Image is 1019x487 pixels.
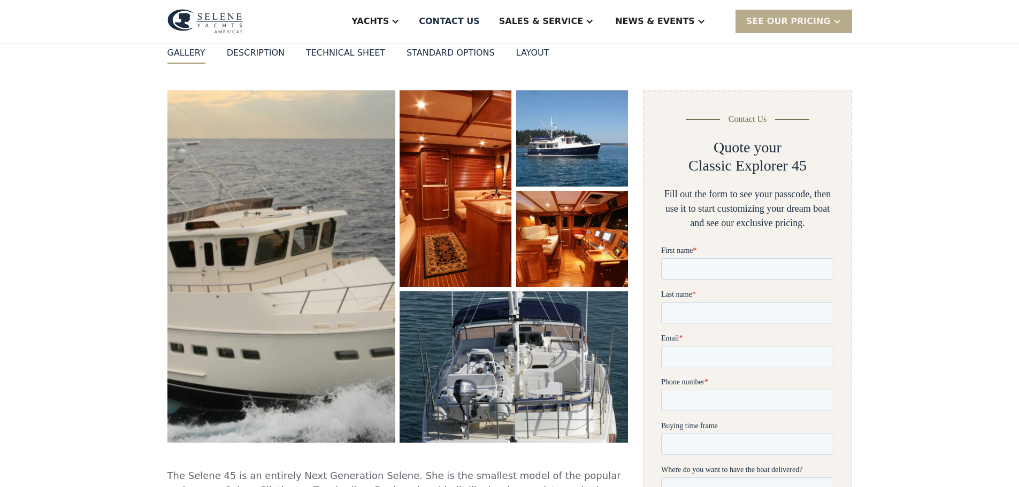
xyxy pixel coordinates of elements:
span: We respect your time - only the good stuff, never spam. [1,400,166,419]
div: Yachts [351,15,389,28]
input: I want to subscribe to your Newsletter.Unsubscribe any time by clicking the link at the bottom of... [3,467,10,474]
h2: Classic Explorer 45 [688,157,807,175]
a: Technical sheet [306,47,385,64]
div: DESCRIPTION [227,47,285,59]
img: 45 foot motor yacht [400,90,512,287]
a: open lightbox [400,291,628,443]
span: Reply STOP to unsubscribe at any time. [3,434,166,452]
div: SEE Our Pricing [735,10,852,33]
strong: I want to subscribe to your Newsletter. [3,468,98,485]
img: 45 foot motor yacht [400,291,628,443]
div: Fill out the form to see your passcode, then use it to start customizing your dream boat and see ... [661,187,833,230]
a: open lightbox [516,90,629,187]
div: layout [516,47,549,59]
a: open lightbox [167,90,396,443]
a: open lightbox [516,191,629,287]
a: open lightbox [400,90,511,287]
div: GALLERY [167,47,205,59]
div: Sales & Service [499,15,583,28]
a: GALLERY [167,47,205,64]
div: News & EVENTS [615,15,695,28]
a: layout [516,47,549,64]
span: Tick the box below to receive occasional updates, exclusive offers, and VIP access via text message. [1,365,171,393]
div: Contact Us [729,113,767,126]
div: Technical sheet [306,47,385,59]
img: logo [167,9,243,34]
input: Yes, I’d like to receive SMS updates.Reply STOP to unsubscribe at any time. [3,434,10,440]
a: DESCRIPTION [227,47,285,64]
h2: Quote your [714,138,782,157]
div: standard options [407,47,495,59]
div: Contact US [419,15,480,28]
a: standard options [407,47,495,64]
img: 45 foot motor yacht [516,90,629,187]
div: SEE Our Pricing [746,15,831,28]
img: 45 foot motor yacht [516,191,629,287]
img: 45 foot motor yacht [163,83,401,450]
strong: Yes, I’d like to receive SMS updates. [12,434,128,442]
